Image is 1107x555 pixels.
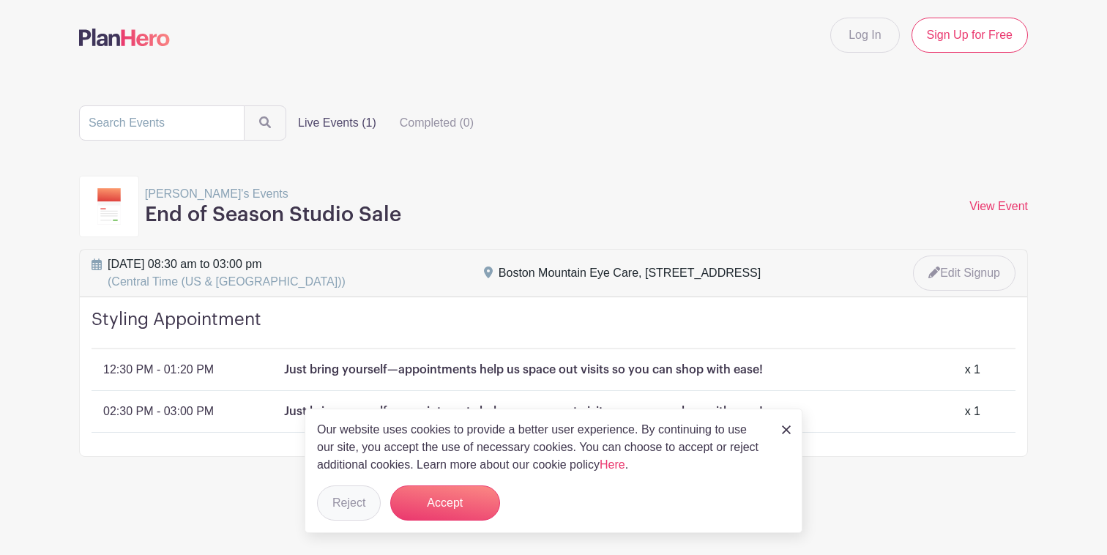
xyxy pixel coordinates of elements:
label: Completed (0) [388,108,485,138]
div: Boston Mountain Eye Care, [STREET_ADDRESS] [499,264,761,282]
p: [PERSON_NAME]'s Events [145,185,401,203]
label: Live Events (1) [286,108,388,138]
a: Sign Up for Free [912,18,1028,53]
p: Just bring yourself—appointments help us space out visits so you can shop with ease! [284,361,763,379]
p: 12:30 PM - 01:20 PM [103,361,214,379]
img: logo-507f7623f17ff9eddc593b1ce0a138ce2505c220e1c5a4e2b4648c50719b7d32.svg [79,29,170,46]
a: Log In [830,18,899,53]
span: (Central Time (US & [GEOGRAPHIC_DATA])) [108,275,346,288]
p: Just bring yourself—appointments help us space out visits so you can shop with ease! [284,403,763,420]
span: [DATE] 08:30 am to 03:00 pm [108,256,346,291]
h3: End of Season Studio Sale [145,203,401,228]
a: Here [600,458,625,471]
input: Search Events [79,105,245,141]
button: Accept [390,485,500,521]
div: filters [286,108,485,138]
a: View Event [969,200,1028,212]
img: template1-1d21723ccb758f65a6d8259e202d49bdc7f234ccb9e8d82b8a0d19d031dd5428.svg [97,188,121,225]
div: x 1 [965,403,980,420]
p: 02:30 PM - 03:00 PM [103,403,214,420]
div: x 1 [965,361,980,379]
a: Edit Signup [913,256,1015,291]
h4: Styling Appointment [92,309,1015,349]
img: close_button-5f87c8562297e5c2d7936805f587ecaba9071eb48480494691a3f1689db116b3.svg [782,425,791,434]
button: Reject [317,485,381,521]
p: Our website uses cookies to provide a better user experience. By continuing to use our site, you ... [317,421,767,474]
